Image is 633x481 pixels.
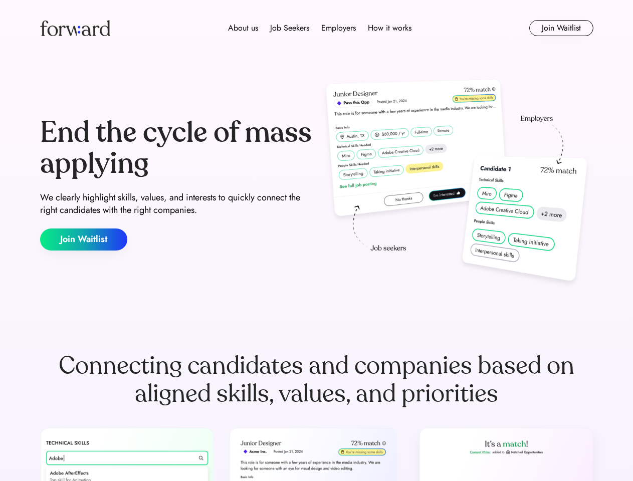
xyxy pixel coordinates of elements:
div: Employers [321,22,356,34]
div: How it works [368,22,411,34]
div: We clearly highlight skills, values, and interests to quickly connect the right candidates with t... [40,191,313,216]
img: hero-image.png [321,76,593,292]
button: Join Waitlist [40,228,127,251]
div: End the cycle of mass applying [40,117,313,179]
div: Job Seekers [270,22,309,34]
div: About us [228,22,258,34]
button: Join Waitlist [529,20,593,36]
img: Forward logo [40,20,110,36]
div: Connecting candidates and companies based on aligned skills, values, and priorities [40,352,593,408]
